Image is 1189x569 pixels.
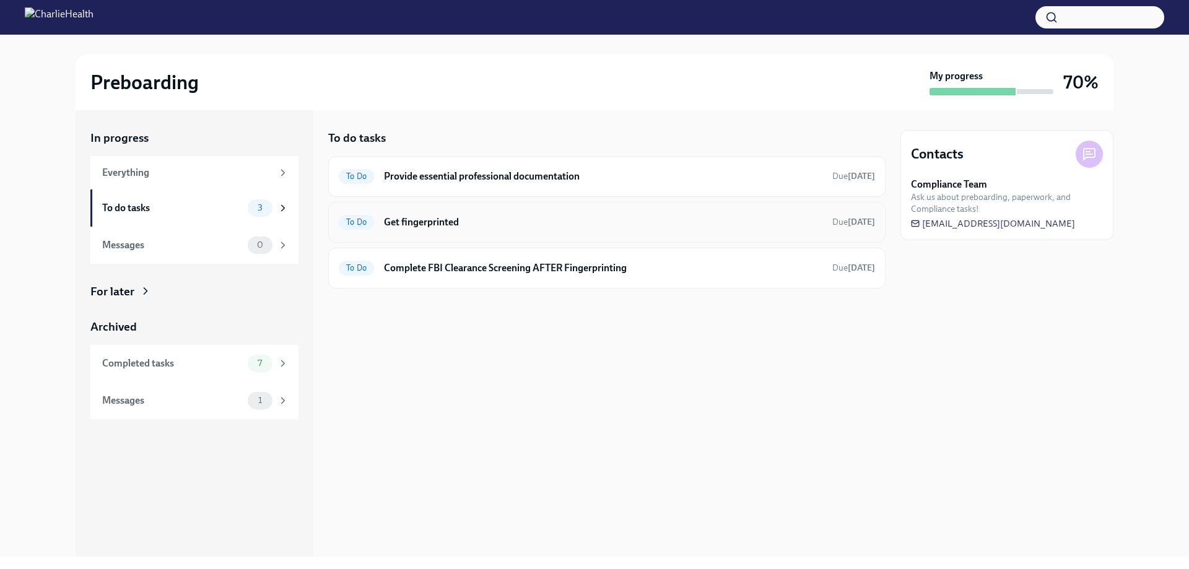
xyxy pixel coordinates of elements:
[384,261,822,275] h6: Complete FBI Clearance Screening AFTER Fingerprinting
[832,263,875,273] span: Due
[250,240,271,250] span: 0
[832,216,875,228] span: September 19th, 2025 09:00
[250,203,270,212] span: 3
[339,172,374,181] span: To Do
[250,358,269,368] span: 7
[848,217,875,227] strong: [DATE]
[339,263,374,272] span: To Do
[832,217,875,227] span: Due
[911,145,964,163] h4: Contacts
[102,357,243,370] div: Completed tasks
[384,215,822,229] h6: Get fingerprinted
[1063,71,1099,93] h3: 70%
[102,166,272,180] div: Everything
[339,212,875,232] a: To DoGet fingerprintedDue[DATE]
[90,345,298,382] a: Completed tasks7
[339,258,875,278] a: To DoComplete FBI Clearance Screening AFTER FingerprintingDue[DATE]
[339,217,374,227] span: To Do
[832,171,875,181] span: Due
[25,7,94,27] img: CharlieHealth
[90,284,134,300] div: For later
[911,191,1103,215] span: Ask us about preboarding, paperwork, and Compliance tasks!
[90,319,298,335] a: Archived
[102,238,243,252] div: Messages
[102,394,243,407] div: Messages
[251,396,269,405] span: 1
[911,217,1075,230] a: [EMAIL_ADDRESS][DOMAIN_NAME]
[848,263,875,273] strong: [DATE]
[90,227,298,264] a: Messages0
[832,262,875,274] span: September 22nd, 2025 09:00
[328,130,386,146] h5: To do tasks
[90,382,298,419] a: Messages1
[339,167,875,186] a: To DoProvide essential professional documentationDue[DATE]
[911,178,987,191] strong: Compliance Team
[848,171,875,181] strong: [DATE]
[90,156,298,189] a: Everything
[90,189,298,227] a: To do tasks3
[90,130,298,146] a: In progress
[384,170,822,183] h6: Provide essential professional documentation
[930,69,983,83] strong: My progress
[90,284,298,300] a: For later
[90,70,199,95] h2: Preboarding
[102,201,243,215] div: To do tasks
[832,170,875,182] span: September 18th, 2025 09:00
